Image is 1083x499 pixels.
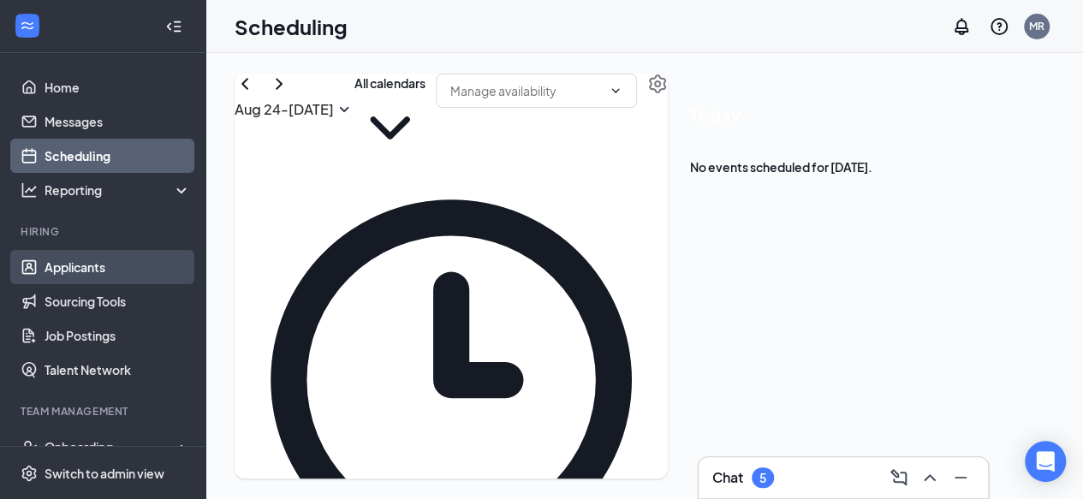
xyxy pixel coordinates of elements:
h1: Scheduling [235,12,348,41]
button: ComposeMessage [885,464,913,491]
svg: ChevronDown [354,92,425,163]
span: No events scheduled for [DATE]. [690,157,872,176]
a: Talent Network [45,353,191,387]
a: Home [45,70,191,104]
svg: ComposeMessage [889,467,909,488]
button: Minimize [947,464,974,491]
svg: Notifications [951,16,972,37]
svg: Settings [21,465,38,482]
div: Onboarding [45,438,176,455]
div: Switch to admin view [45,465,164,482]
svg: ChevronLeft [235,74,255,94]
a: Applicants [45,250,191,284]
svg: Settings [647,74,668,94]
div: Hiring [21,224,187,239]
a: Sourcing Tools [45,284,191,318]
svg: UserCheck [21,438,38,455]
svg: WorkstreamLogo [19,17,36,34]
div: MR [1029,19,1044,33]
svg: Minimize [950,467,971,488]
a: Settings [647,74,668,163]
svg: QuestionInfo [989,16,1009,37]
svg: Analysis [21,181,38,199]
div: Team Management [21,404,187,419]
button: All calendarsChevronDown [354,74,425,163]
svg: ChevronUp [919,467,940,488]
a: Messages [45,104,191,139]
input: Manage availability [450,81,602,100]
svg: SmallChevronDown [334,99,354,120]
h3: Aug 24 - [DATE] [235,98,334,121]
h3: Chat [712,468,743,487]
span: Today [690,101,872,128]
button: ChevronUp [916,464,943,491]
a: Scheduling [45,139,191,173]
svg: Collapse [165,18,182,35]
a: Job Postings [45,318,191,353]
div: Open Intercom Messenger [1025,441,1066,482]
svg: ChevronDown [609,84,622,98]
svg: ChevronRight [269,74,289,94]
div: 5 [759,471,766,485]
div: Reporting [45,181,192,199]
